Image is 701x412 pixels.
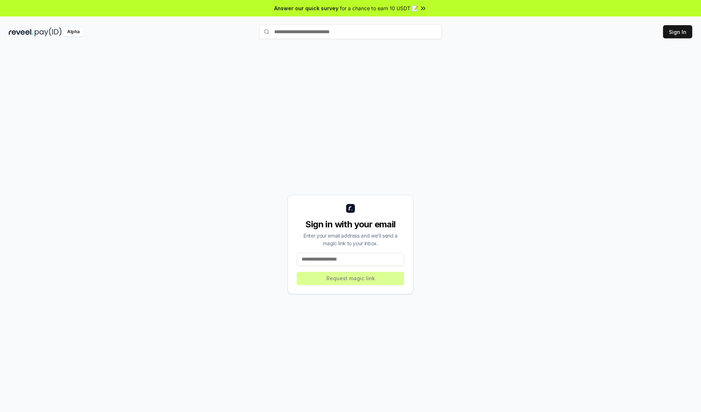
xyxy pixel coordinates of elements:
img: reveel_dark [9,27,33,36]
img: logo_small [346,204,355,213]
div: Sign in with your email [297,219,404,230]
div: Alpha [63,27,84,36]
span: for a chance to earn 10 USDT 📝 [340,4,418,12]
span: Answer our quick survey [274,4,338,12]
div: Enter your email address and we’ll send a magic link to your inbox. [297,232,404,247]
button: Sign In [663,25,692,38]
img: pay_id [35,27,62,36]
